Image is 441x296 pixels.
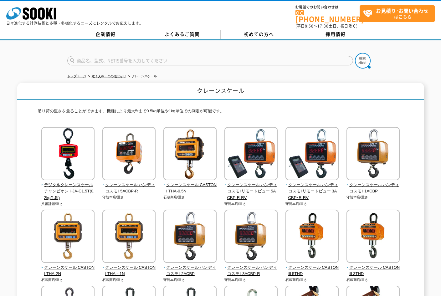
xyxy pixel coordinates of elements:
img: btn_search.png [355,53,371,69]
p: 日々進化する計測技術と多種・多様化するニーズにレンタルでお応えします。 [6,21,143,25]
span: クレーンスケール ハンディコスモⅡリモートビュー 3ACBPｰR-RV [285,182,339,201]
span: 17:30 [317,23,329,29]
a: デジタルクレーンスケール チャンピオン HJA-C1.5T(0.2kg/1.5t) [41,176,95,201]
p: 石蔵商店/重さ [102,277,156,283]
a: クレーンスケール ハンディコスモⅡ 5ACBP-R [102,176,156,195]
p: 石蔵商店/重さ [163,195,217,200]
p: 守随本店/重さ [163,277,217,283]
a: 初めての方へ [221,30,297,39]
span: クレーンスケール ハンディコスモⅡ 5ACBP-R [102,182,156,195]
span: クレーンスケール CASTON Ⅲ 5THD [285,264,339,278]
input: 商品名、型式、NETIS番号を入力してください [67,56,353,65]
a: クレーンスケール CASTONⅠ THA-2N [41,258,95,277]
span: クレーンスケール ハンディコスモⅡ 1ACBP [346,182,400,195]
a: クレーンスケール ハンディコスモⅡ 2ACBP [163,258,217,277]
img: クレーンスケール CASTON Ⅲ 5THD [285,210,339,264]
a: クレーンスケール ハンディコスモⅡ 3ACBP-R [224,258,278,277]
img: デジタルクレーンスケール チャンピオン HJA-C1.5T(0.2kg/1.5t) [41,127,95,182]
li: クレーンスケール [127,73,157,80]
span: クレーンスケール CASTONⅠ THA-2N [41,264,95,278]
span: はこちら [363,6,434,21]
p: 石蔵商店/重さ [41,277,95,283]
p: 八幡計器/重さ [41,201,95,207]
strong: お見積り･お問い合わせ [376,7,428,14]
img: クレーンスケール ハンディコスモⅡリモートビュー 3ACBPｰR-RV [285,127,339,182]
a: お見積り･お問い合わせはこちら [360,5,435,22]
p: 守随本店/重さ [102,195,156,200]
span: 8:50 [305,23,314,29]
img: クレーンスケール ハンディコスモⅡ 3ACBP-R [224,210,278,264]
a: クレーンスケール CASTONⅠ THA-0.5N [163,176,217,195]
span: クレーンスケール ハンディコスモⅡリモートビュー 5ACBP-R-RV [224,182,278,201]
a: よくあるご質問 [144,30,221,39]
p: 守随本店/重さ [285,201,339,207]
img: クレーンスケール ハンディコスモⅡ 5ACBP-R [102,127,156,182]
a: クレーンスケール ハンディコスモⅡリモートビュー 3ACBPｰR-RV [285,176,339,201]
span: クレーンスケール CASTONⅠ THA－1N [102,264,156,278]
img: クレーンスケール CASTONⅠ THA-2N [41,210,95,264]
a: クレーンスケール ハンディコスモⅡリモートビュー 5ACBP-R-RV [224,176,278,201]
img: クレーンスケール CASTONⅠ THA-0.5N [163,127,217,182]
span: お電話でのお問い合わせは [295,5,360,9]
a: 採用情報 [297,30,374,39]
a: クレーンスケール ハンディコスモⅡ 1ACBP [346,176,400,195]
p: 吊り荷の重さを量ることができます。機種により最大5tまで0.5kg単位や1kg単位での測定が可能です。 [38,108,404,118]
p: 石蔵商店/重さ [285,277,339,283]
a: [PHONE_NUMBER] [295,10,360,23]
img: クレーンスケール ハンディコスモⅡリモートビュー 5ACBP-R-RV [224,127,278,182]
h1: クレーンスケール [17,83,424,100]
a: 企業情報 [67,30,144,39]
span: 初めての方へ [244,31,274,38]
span: クレーンスケール CASTONⅠ THA-0.5N [163,182,217,195]
p: 守随本店/重さ [224,201,278,207]
a: クレーンスケール CASTON Ⅲ 3THD [346,258,400,277]
span: (平日 ～ 土日、祝日除く) [295,23,357,29]
img: クレーンスケール CASTON Ⅲ 3THD [346,210,400,264]
img: クレーンスケール ハンディコスモⅡ 1ACBP [346,127,400,182]
a: クレーンスケール CASTON Ⅲ 5THD [285,258,339,277]
span: クレーンスケール ハンディコスモⅡ 3ACBP-R [224,264,278,278]
p: 守随本店/重さ [346,195,400,200]
a: 電子天秤・その他はかり [92,74,126,78]
span: クレーンスケール ハンディコスモⅡ 2ACBP [163,264,217,278]
p: 守随本店/重さ [224,277,278,283]
img: クレーンスケール ハンディコスモⅡ 2ACBP [163,210,217,264]
a: クレーンスケール CASTONⅠ THA－1N [102,258,156,277]
span: デジタルクレーンスケール チャンピオン HJA-C1.5T(0.2kg/1.5t) [41,182,95,201]
p: 石蔵商店/重さ [346,277,400,283]
span: クレーンスケール CASTON Ⅲ 3THD [346,264,400,278]
a: トップページ [67,74,86,78]
img: クレーンスケール CASTONⅠ THA－1N [102,210,156,264]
